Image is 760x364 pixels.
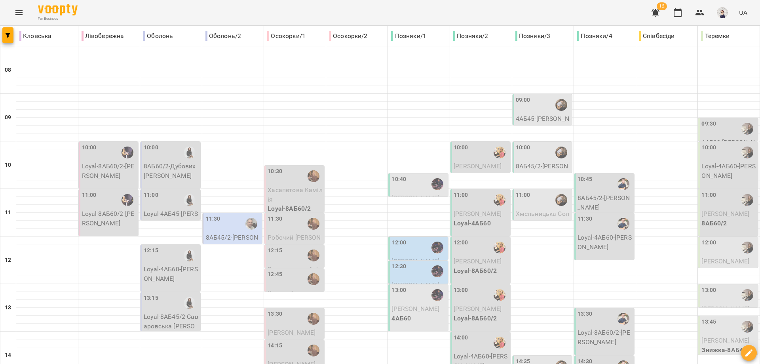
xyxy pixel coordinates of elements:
label: 13:30 [578,310,592,318]
p: 4АБ30 - [PERSON_NAME] [701,138,756,156]
span: [PERSON_NAME] [454,305,502,313]
span: [PERSON_NAME] [454,210,502,217]
img: aa85c507d3ef63538953964a1cec316d.png [717,7,728,18]
img: Юлія КРАВЧЕНКО [431,178,443,190]
img: Юлія ПОГОРЄЛОВА [308,170,319,182]
p: 8АБ60/2 - Дубових [PERSON_NAME] [144,162,199,180]
img: Ольга ЕПОВА [741,147,753,158]
h6: 14 [5,351,11,360]
button: Menu [9,3,28,22]
span: [PERSON_NAME] [701,257,749,265]
img: Любов ПУШНЯК [184,250,196,261]
span: Хмельницька Соломія [516,210,569,227]
span: UA [739,8,747,17]
img: Юлія КРАВЧЕНКО [431,242,443,253]
p: 8АБ45/2 - [PERSON_NAME] [206,233,261,252]
p: Осокорки/1 [267,31,306,41]
label: 11:00 [701,191,716,200]
img: Юлія ПОГОРЄЛОВА [308,313,319,325]
p: 4АБ60 [391,314,446,323]
label: 11:00 [516,191,530,200]
label: 14:15 [268,341,282,350]
img: Наталя ПОСИПАЙКО [494,194,505,206]
label: 10:00 [516,143,530,152]
img: Юрій ГАЛІС [245,218,257,230]
span: [PERSON_NAME] [701,305,749,313]
span: 12 [657,2,667,10]
p: Loyal-8АБ60/2 - [PERSON_NAME] [578,328,633,347]
h6: 08 [5,66,11,74]
p: Лівобережна [82,31,124,41]
p: Loyal-4АБ60 - [PERSON_NAME] [701,162,756,180]
span: Кутова Алсу [268,289,304,297]
label: 09:30 [701,120,716,128]
span: For Business [38,16,78,21]
img: Віктор АРТЕМЕНКО [617,313,629,325]
div: Юлія КРАВЧЕНКО [431,289,443,301]
img: Юлія КРАВЧЕНКО [431,265,443,277]
div: Юлія ПОГОРЄЛОВА [308,218,319,230]
label: 11:00 [144,191,158,200]
img: Віктор АРТЕМЕНКО [617,218,629,230]
span: [PERSON_NAME] [391,194,439,202]
label: 11:00 [82,191,97,200]
img: Ольга ЕПОВА [741,321,753,333]
label: 13:00 [701,286,716,295]
img: Юлія ПОГОРЄЛОВА [308,345,319,356]
img: Ольга ЕПОВА [741,289,753,301]
span: [PERSON_NAME] [391,257,439,265]
img: Наталя ПОСИПАЙКО [494,289,505,301]
img: Наталя ПОСИПАЙКО [494,147,505,158]
label: 13:00 [454,286,468,295]
span: [PERSON_NAME] [391,305,439,313]
div: Ольга МОСКАЛЕНКО [122,147,133,158]
label: 12:00 [701,238,716,247]
span: [PERSON_NAME] [701,337,749,344]
p: Loyal-8АБ60/2 - [PERSON_NAME] [82,162,137,180]
p: Loyal-8АБ60/2 [454,266,509,276]
h6: 11 [5,208,11,217]
p: Осокорки/2 [329,31,368,41]
label: 11:30 [268,215,282,223]
img: Даниїл КАЛАШНИК [555,147,567,158]
span: Робочий [PERSON_NAME] [268,234,321,251]
label: 11:30 [578,215,592,223]
img: Ольга ЕПОВА [741,242,753,253]
label: 10:00 [701,143,716,152]
h6: 09 [5,113,11,122]
p: 4АБ45 - [PERSON_NAME] [516,114,571,133]
img: Любов ПУШНЯК [184,194,196,206]
p: Оболонь/2 [205,31,241,41]
div: Ольга МОСКАЛЕНКО [122,194,133,206]
p: 4АБ45 [701,266,756,276]
label: 12:15 [268,246,282,255]
label: 13:45 [701,318,716,326]
img: Наталя ПОСИПАЙКО [494,337,505,349]
label: 12:15 [144,246,158,255]
span: [PERSON_NAME] [701,210,749,217]
label: 11:30 [206,215,220,223]
img: Ольга ЕПОВА [741,194,753,206]
p: Позняки/3 [515,31,550,41]
label: 12:00 [391,238,406,247]
p: Loyal-4АБ45 [268,337,323,347]
label: 12:30 [391,262,406,271]
img: Віктор АРТЕМЕНКО [617,178,629,190]
img: Даниїл КАЛАШНИК [555,194,567,206]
